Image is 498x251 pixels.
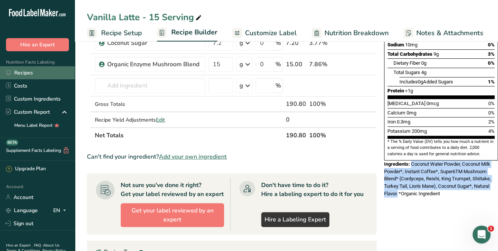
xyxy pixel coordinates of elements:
span: Recipe Setup [101,28,142,38]
div: 15.00 [286,60,306,69]
div: EN [53,206,69,215]
div: 100% [309,100,341,108]
span: 1% [488,79,495,85]
span: 0.3mg [397,119,410,125]
div: 190.80 [286,100,306,108]
div: 7.20 [286,39,306,48]
a: Recipe Setup [87,25,142,42]
th: Net Totals [93,127,284,143]
span: [MEDICAL_DATA] [387,101,425,106]
iframe: Intercom live chat [473,226,491,244]
span: Total Carbohydrates [387,51,432,57]
div: 3.77% [309,39,341,48]
th: 100% [308,127,342,143]
span: 4% [488,128,495,134]
section: * The % Daily Value (DV) tells you how much a nutrient in a serving of food contributes to a dail... [387,139,495,157]
a: Nutrition Breakdown [312,25,389,42]
span: Add your own ingredient [159,152,227,161]
span: 1 [488,226,494,232]
span: 3% [488,51,495,57]
span: Dietary Fiber [393,60,420,66]
a: Recipe Builder [157,24,217,42]
a: Customize Label [232,25,297,42]
input: Add Ingredient [95,78,205,93]
a: FAQ . [34,243,43,248]
a: Language [6,204,38,217]
div: Upgrade Plan [6,165,46,173]
span: Recipe Builder [171,27,217,37]
span: Ingredients: [384,161,410,167]
span: 0% [488,60,495,66]
span: 0% [488,42,495,48]
span: Sodium [387,42,404,48]
div: Organic Enzyme Mushroom Blend [107,60,201,69]
div: 7.86% [309,60,341,69]
div: Custom Report [6,108,50,116]
span: Iron [387,119,396,125]
span: Nutrition Breakdown [325,28,389,38]
span: Protein [387,88,404,94]
button: Hire an Expert [6,38,69,51]
span: Coconut Water Powder, Coconut Milk Powder*, Instant Coffee*, Super6TM Mushroom Blend* (Cordyceps,... [384,161,491,196]
div: Recipe Yield Adjustments [95,116,205,124]
div: BETA [6,140,18,146]
div: 0 [286,115,306,124]
span: Notes & Attachments [416,28,483,38]
span: 0mcg [426,101,439,106]
div: Not sure you've done it right? Get your label reviewed by an expert [121,181,224,199]
span: Calcium [387,110,405,116]
span: <1g [405,88,413,94]
div: Gross Totals [95,100,205,108]
div: Can't find your ingredient? [87,152,377,161]
span: 10mg [405,42,417,48]
div: Coconut Sugar [107,39,201,48]
div: g [239,39,243,48]
th: 190.80 [284,127,308,143]
span: Customize Label [245,28,297,38]
div: Vanilla Latte - 15 Serving [87,10,203,24]
div: g [239,81,243,90]
span: Includes Added Sugars [399,79,453,85]
span: Edit [156,116,165,123]
a: Hire an Expert . [6,243,33,248]
a: Notes & Attachments [404,25,483,42]
span: Total Sugars [393,70,420,75]
span: Potassium [387,128,411,134]
span: 4g [421,70,426,75]
div: g [239,60,243,69]
span: 2% [488,119,495,125]
div: Don't have time to do it? Hire a labeling expert to do it for you [261,181,363,199]
span: 200mg [412,128,427,134]
span: 0% [488,101,495,106]
span: 0% [488,110,495,116]
span: 0g [418,79,423,85]
span: Get your label reviewed by an expert [124,206,221,224]
span: 9g [434,51,439,57]
button: Get your label reviewed by an expert [121,203,224,227]
span: 0mg [407,110,416,116]
span: 0g [421,60,426,66]
a: Hire a Labeling Expert [261,212,329,227]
